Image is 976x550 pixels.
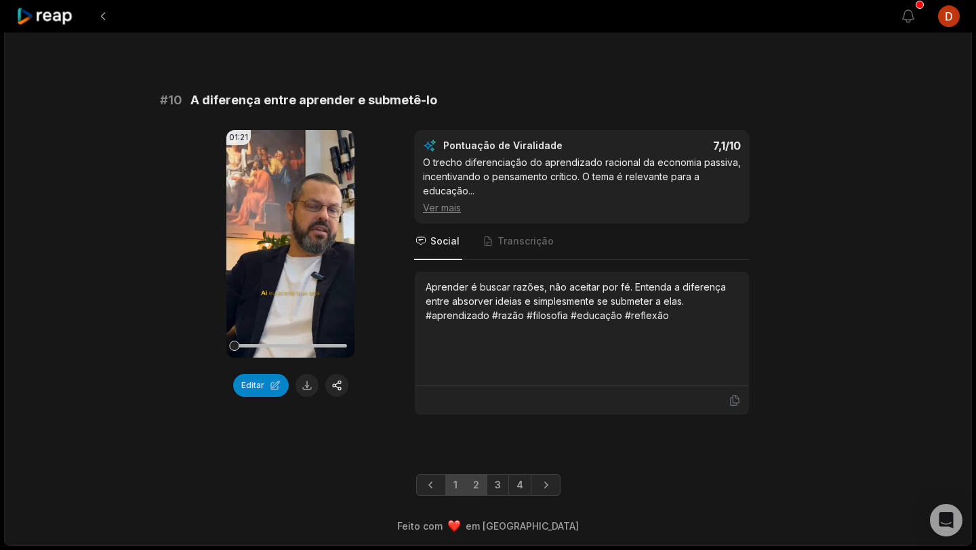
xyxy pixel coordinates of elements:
[930,504,962,536] div: Abra o Intercom Messenger
[168,93,182,107] font: 10
[416,474,561,496] ul: Paginação
[190,93,437,107] font: A diferença entre aprender e submetê-lo
[397,520,443,532] font: Feito com
[423,202,461,213] font: Ver mais
[468,185,474,196] font: ...
[466,520,579,532] font: em [GEOGRAPHIC_DATA]
[516,479,523,490] font: 4
[508,474,531,496] a: Página 4
[487,474,509,496] a: Página 3
[241,380,264,390] font: Editar
[443,140,563,151] font: Pontuação de Viralidade
[426,281,726,321] font: Aprender é buscar razões, não aceitar por fé. Entenda a diferença entre absorver ideias e simples...
[497,235,554,247] font: Transcrição
[423,156,741,196] font: O trecho diferenciação do aprendizado racional da economia passiva, incentivando o pensamento crí...
[448,520,460,532] img: emoji de coração
[416,474,446,496] a: Página anterior
[160,93,168,107] font: #
[473,479,479,490] font: 2
[453,479,457,490] font: 1
[233,374,289,397] button: Editar
[414,224,750,260] nav: Abas
[495,479,501,490] font: 3
[465,474,487,496] a: Página 2
[430,235,460,247] font: Social
[445,474,466,496] a: A página 1 é sua página atual
[713,139,725,152] font: 7,1
[725,139,741,152] font: /10
[531,474,561,496] a: Próxima página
